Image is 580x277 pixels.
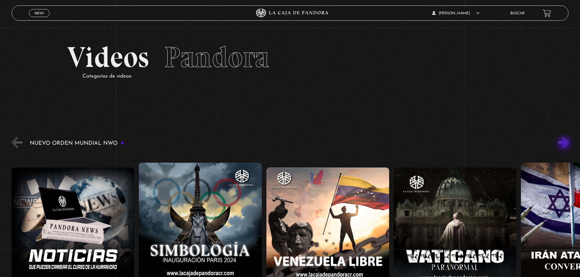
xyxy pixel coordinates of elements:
[34,11,44,15] span: Menu
[32,16,47,21] span: Cerrar
[543,9,551,17] a: View your shopping cart
[432,12,480,15] span: [PERSON_NAME]
[30,140,124,146] h3: Nuevo Orden Mundial NWO
[164,40,269,74] span: Pandora
[510,12,525,15] a: Buscar
[83,72,513,81] p: Categorías de videos:
[558,137,569,148] button: Next
[12,137,22,148] button: Previous
[67,43,513,72] h2: Videos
